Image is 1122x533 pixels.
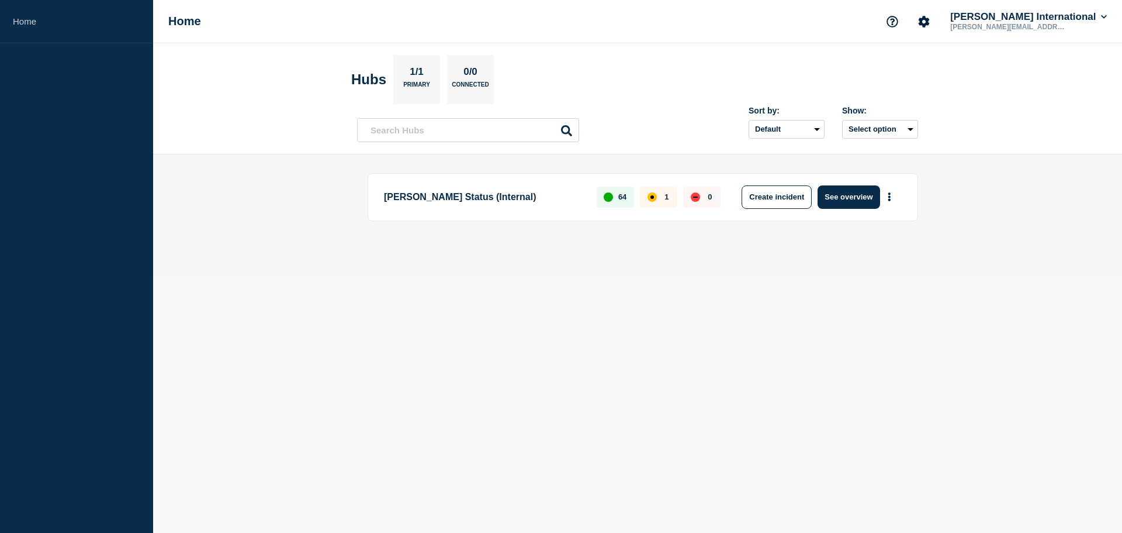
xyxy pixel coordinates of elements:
[351,71,386,88] h2: Hubs
[691,192,700,202] div: down
[647,192,657,202] div: affected
[749,120,825,139] select: Sort by
[406,66,428,81] p: 1/1
[459,66,482,81] p: 0/0
[948,23,1069,31] p: [PERSON_NAME][EMAIL_ADDRESS][PERSON_NAME][DOMAIN_NAME]
[742,185,812,209] button: Create incident
[882,186,897,208] button: More actions
[168,15,201,28] h1: Home
[618,192,626,201] p: 64
[452,81,489,94] p: Connected
[912,9,936,34] button: Account settings
[842,120,918,139] button: Select option
[948,11,1109,23] button: [PERSON_NAME] International
[403,81,430,94] p: Primary
[708,192,712,201] p: 0
[842,106,918,115] div: Show:
[384,185,583,209] p: [PERSON_NAME] Status (Internal)
[880,9,905,34] button: Support
[664,192,669,201] p: 1
[357,118,579,142] input: Search Hubs
[818,185,879,209] button: See overview
[749,106,825,115] div: Sort by:
[604,192,613,202] div: up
